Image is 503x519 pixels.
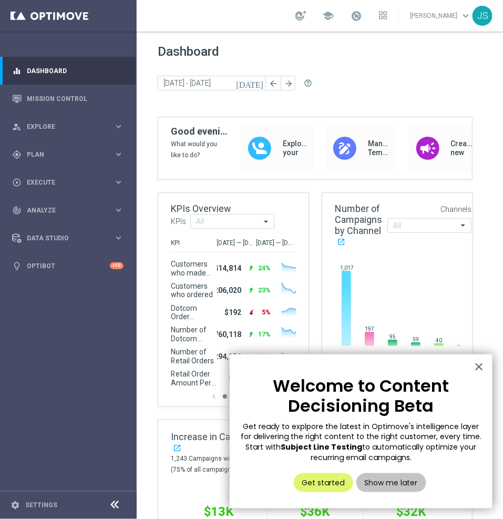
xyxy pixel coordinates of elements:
[27,179,114,186] span: Execute
[11,501,20,510] i: settings
[322,10,334,22] span: school
[311,442,479,463] span: to automatically optimize your recurring email campaigns.
[12,150,22,159] i: gps_fixed
[114,177,124,187] i: keyboard_arrow_right
[27,252,110,280] a: Optibot
[241,376,481,416] p: Welcome to Content Decisioning Beta
[12,206,114,215] div: Analyze
[12,150,114,159] div: Plan
[12,178,22,187] i: play_circle_outline
[473,6,492,26] div: JS
[12,206,22,215] i: track_changes
[241,421,484,452] span: Get ready to explpore the latest in Optimove's intelligence layer for delivering the right conten...
[27,124,114,130] span: Explore
[409,8,473,24] a: [PERSON_NAME]
[12,57,124,85] div: Dashboard
[12,252,124,280] div: Optibot
[281,442,363,452] strong: Subject Line Testing
[474,358,484,375] button: Close
[114,205,124,215] i: keyboard_arrow_right
[12,122,114,131] div: Explore
[27,151,114,158] span: Plan
[110,262,124,269] div: +10
[27,235,114,241] span: Data Studio
[460,10,471,22] span: keyboard_arrow_down
[114,121,124,131] i: keyboard_arrow_right
[12,178,114,187] div: Execute
[27,85,124,113] a: Mission Control
[12,85,124,113] div: Mission Control
[25,502,57,508] a: Settings
[114,233,124,243] i: keyboard_arrow_right
[12,122,22,131] i: person_search
[356,473,426,492] button: Show me later
[12,66,22,76] i: equalizer
[114,149,124,159] i: keyboard_arrow_right
[12,233,114,243] div: Data Studio
[294,473,353,492] button: Get started
[27,57,124,85] a: Dashboard
[27,207,114,213] span: Analyze
[12,261,22,271] i: lightbulb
